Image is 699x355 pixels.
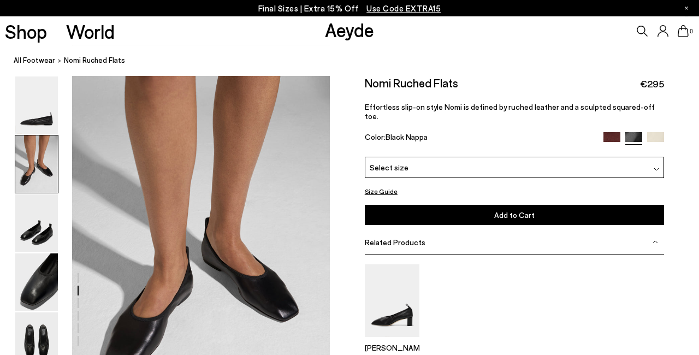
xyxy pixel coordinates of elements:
[366,3,441,13] span: Navigate to /collections/ss25-final-sizes
[370,162,408,173] span: Select size
[365,343,419,352] p: [PERSON_NAME]
[654,167,659,172] img: svg%3E
[258,2,441,15] p: Final Sizes | Extra 15% Off
[365,205,664,225] button: Add to Cart
[365,185,398,198] button: Size Guide
[365,76,458,90] h2: Nomi Ruched Flats
[64,55,125,66] span: Nomi Ruched Flats
[15,135,58,193] img: Nomi Ruched Flats - Image 2
[653,239,658,245] img: svg%3E
[386,132,428,141] span: Black Nappa
[66,22,115,41] a: World
[14,46,699,76] nav: breadcrumb
[15,76,58,134] img: Nomi Ruched Flats - Image 1
[15,194,58,252] img: Nomi Ruched Flats - Image 3
[678,25,689,37] a: 0
[365,102,664,121] p: Effortless slip-on style Nomi is defined by ruched leather and a sculpted squared-off toe.
[5,22,47,41] a: Shop
[365,329,419,352] a: Narissa Ruched Pumps [PERSON_NAME]
[15,253,58,311] img: Nomi Ruched Flats - Image 4
[640,77,664,91] span: €295
[689,28,694,34] span: 0
[14,55,55,66] a: All Footwear
[494,210,535,220] span: Add to Cart
[365,264,419,337] img: Narissa Ruched Pumps
[365,132,594,145] div: Color:
[325,18,374,41] a: Aeyde
[365,238,425,247] span: Related Products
